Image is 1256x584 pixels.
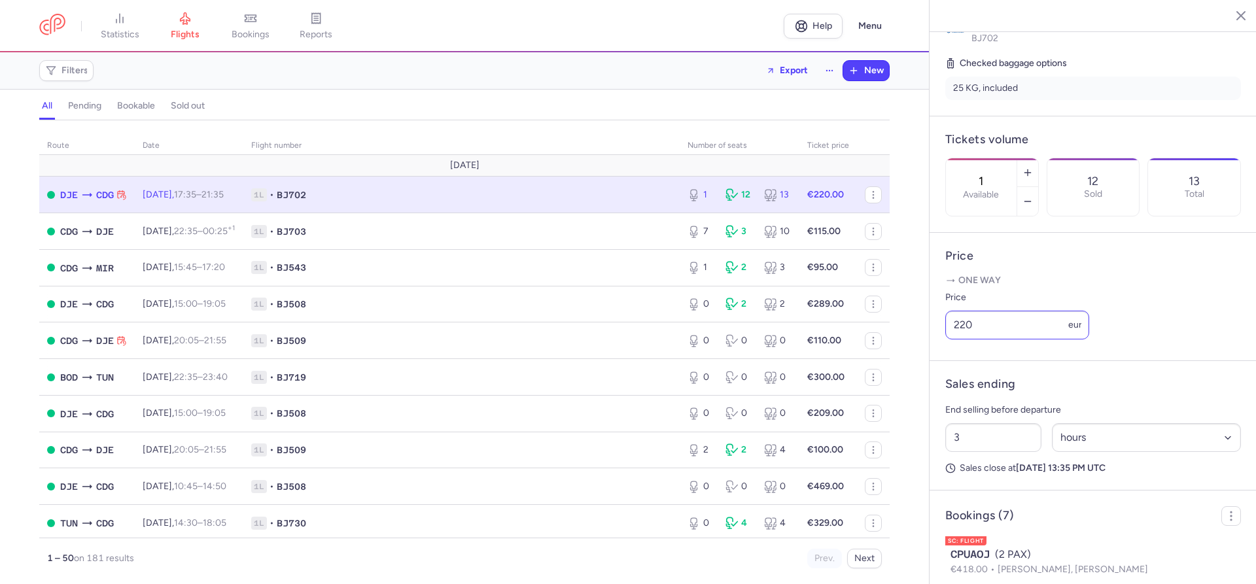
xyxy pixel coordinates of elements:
span: – [174,407,226,419]
span: [DATE], [143,298,226,309]
strong: €329.00 [807,517,843,528]
time: 15:45 [174,262,197,273]
time: 23:40 [203,371,228,383]
button: Export [758,60,816,81]
span: • [270,261,274,274]
h5: Checked baggage options [945,56,1241,71]
div: 0 [764,407,792,420]
div: 2 [725,261,753,274]
time: 10:45 [174,481,198,492]
strong: €289.00 [807,298,844,309]
time: 14:30 [174,517,198,528]
h4: Bookings (7) [945,508,1013,523]
div: 0 [725,480,753,493]
th: Flight number [243,136,680,156]
span: CDG [60,334,78,348]
strong: €300.00 [807,371,845,383]
span: • [270,517,274,530]
div: 0 [688,334,715,347]
span: CDG [96,516,114,530]
span: • [270,371,274,384]
span: CDG [96,297,114,311]
h4: all [42,100,52,112]
span: – [174,226,235,237]
span: BJ508 [277,480,306,493]
span: • [270,480,274,493]
span: BJ730 [277,517,306,530]
span: – [174,298,226,309]
button: Next [847,549,882,568]
span: 1L [251,298,267,311]
span: [DATE], [143,517,226,528]
span: – [174,371,228,383]
p: Total [1185,189,1204,199]
span: 1L [251,480,267,493]
th: route [39,136,135,156]
span: CPUAOJ [951,547,990,562]
span: DJE [96,443,114,457]
span: BJ719 [277,371,306,384]
strong: €115.00 [807,226,841,237]
strong: €110.00 [807,335,841,346]
span: • [270,407,274,420]
time: 20:05 [174,444,199,455]
span: DJE [60,297,78,311]
div: 0 [688,407,715,420]
h4: Price [945,249,1241,264]
div: 0 [725,407,753,420]
div: 0 [764,334,792,347]
button: Filters [40,61,93,80]
span: Help [812,21,832,31]
span: €418.00 [951,564,998,575]
input: --- [945,311,1089,339]
span: CDG [60,224,78,239]
span: bookings [232,29,270,41]
div: 7 [688,225,715,238]
time: 17:35 [174,189,196,200]
span: DJE [60,407,78,421]
div: 1 [688,188,715,201]
span: SC: FLIGHT [945,536,986,545]
div: 2 [764,298,792,311]
div: 2 [688,443,715,456]
span: CDG [60,443,78,457]
button: CPUAOJ(2 PAX)€418.00[PERSON_NAME], [PERSON_NAME] [951,547,1236,577]
span: [DATE], [143,407,226,419]
span: BJ509 [277,443,306,456]
time: 15:00 [174,407,198,419]
span: 1L [251,407,267,420]
sup: +1 [228,224,235,232]
span: [DATE], [143,335,226,346]
span: CDG [96,407,114,421]
label: Price [945,290,1089,305]
span: BOD [60,370,78,385]
th: date [135,136,243,156]
div: 0 [688,517,715,530]
span: Filters [61,65,88,76]
div: 4 [764,517,792,530]
time: 15:00 [174,298,198,309]
time: 21:35 [201,189,224,200]
span: – [174,517,226,528]
div: 2 [725,443,753,456]
time: 14:50 [203,481,226,492]
div: 13 [764,188,792,201]
span: flights [171,29,200,41]
div: 2 [725,298,753,311]
span: MIR [96,261,114,275]
h4: pending [68,100,101,112]
span: 1L [251,371,267,384]
time: 19:05 [203,407,226,419]
span: BJ508 [277,407,306,420]
span: Export [780,65,808,75]
div: 3 [764,261,792,274]
span: CDG [60,261,78,275]
span: • [270,188,274,201]
span: – [174,444,226,455]
time: 20:05 [174,335,199,346]
p: Sales close at [945,462,1241,474]
a: flights [152,12,218,41]
strong: 1 – 50 [47,553,74,564]
p: One way [945,274,1241,287]
a: CitizenPlane red outlined logo [39,14,65,38]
